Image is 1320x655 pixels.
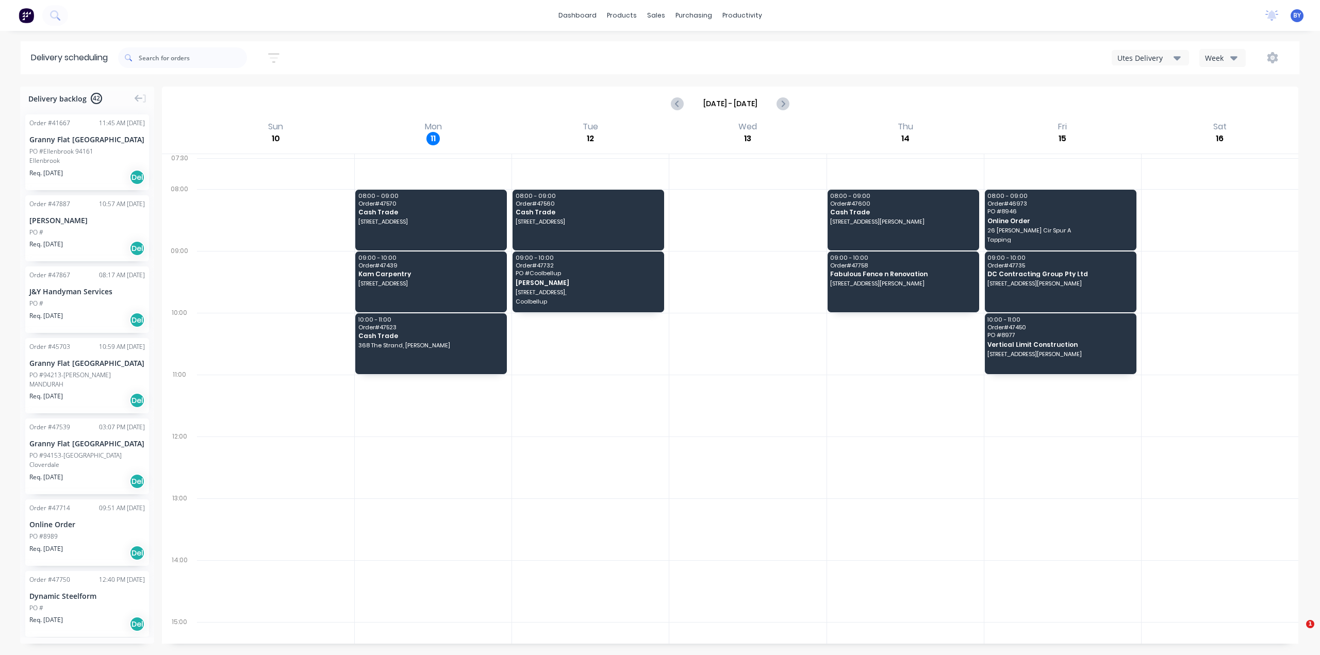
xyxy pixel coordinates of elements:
[162,245,197,307] div: 09:00
[129,170,145,185] div: Del
[29,423,70,432] div: Order # 47539
[830,262,975,268] span: Order # 47758
[642,8,670,23] div: sales
[670,8,717,23] div: purchasing
[29,615,63,625] span: Req. [DATE]
[129,241,145,256] div: Del
[358,332,503,339] span: Cash Trade
[29,156,145,165] div: Ellenbrook
[358,316,503,323] span: 10:00 - 11:00
[358,219,503,225] span: [STREET_ADDRESS]
[1117,53,1174,63] div: Utes Delivery
[21,41,118,74] div: Delivery scheduling
[358,193,503,199] span: 08:00 - 09:00
[987,217,1132,224] span: Online Order
[602,8,642,23] div: products
[265,122,286,132] div: Sun
[29,603,43,613] div: PO #
[29,311,63,321] span: Req. [DATE]
[1306,620,1314,628] span: 1
[1199,49,1246,67] button: Week
[422,122,445,132] div: Mon
[162,183,197,245] div: 08:00
[99,119,145,128] div: 11:45 AM [DATE]
[987,341,1132,348] span: Vertical Limit Construction
[29,575,70,584] div: Order # 47750
[358,255,503,261] span: 09:00 - 10:00
[1112,50,1189,65] button: Utes Delivery
[358,271,503,277] span: Kam Carpentry
[830,280,975,287] span: [STREET_ADDRESS][PERSON_NAME]
[830,271,975,277] span: Fabulous Fence n Renovation
[1055,122,1070,132] div: Fri
[358,324,503,330] span: Order # 47523
[358,280,503,287] span: [STREET_ADDRESS]
[1056,132,1069,145] div: 15
[29,134,145,145] div: Granny Flat [GEOGRAPHIC_DATA]
[162,492,197,554] div: 13:00
[987,237,1132,243] span: Tapping
[29,519,145,530] div: Online Order
[516,200,660,207] span: Order # 47560
[29,169,63,178] span: Req. [DATE]
[29,438,145,449] div: Granny Flat [GEOGRAPHIC_DATA]
[987,332,1132,338] span: PO # 8977
[99,199,145,209] div: 10:57 AM [DATE]
[987,227,1132,233] span: 26 [PERSON_NAME] Cir Spur A
[741,132,754,145] div: 13
[987,193,1132,199] span: 08:00 - 09:00
[516,270,660,276] span: PO # Coolbellup
[129,312,145,328] div: Del
[987,208,1132,214] span: PO # 8946
[29,119,70,128] div: Order # 41667
[830,200,975,207] span: Order # 47600
[987,316,1132,323] span: 10:00 - 11:00
[987,262,1132,268] span: Order # 47735
[19,8,34,23] img: Factory
[516,219,660,225] span: [STREET_ADDRESS]
[99,271,145,280] div: 08:17 AM [DATE]
[29,503,70,513] div: Order # 47714
[1210,122,1230,132] div: Sat
[830,219,975,225] span: [STREET_ADDRESS][PERSON_NAME]
[516,255,660,261] span: 09:00 - 10:00
[29,240,63,249] span: Req. [DATE]
[553,8,602,23] a: dashboard
[29,380,145,389] div: MANDURAH
[516,193,660,199] span: 08:00 - 09:00
[29,460,145,469] div: Cloverdale
[29,199,70,209] div: Order # 47887
[28,93,87,104] span: Delivery backlog
[899,132,912,145] div: 14
[162,368,197,430] div: 11:00
[426,132,440,145] div: 11
[139,47,247,68] input: Search for orders
[29,147,93,156] div: PO #Ellenbrook 94161
[580,122,601,132] div: Tue
[29,473,63,482] span: Req. [DATE]
[162,152,197,183] div: 07:30
[29,532,58,541] div: PO #8989
[129,474,145,489] div: Del
[987,255,1132,261] span: 09:00 - 10:00
[29,358,145,368] div: Granny Flat [GEOGRAPHIC_DATA]
[358,262,503,268] span: Order # 47439
[129,616,145,632] div: Del
[99,342,145,351] div: 10:59 AM [DATE]
[516,289,660,295] span: [STREET_ADDRESS],
[358,209,503,215] span: Cash Trade
[830,255,975,261] span: 09:00 - 10:00
[29,215,145,226] div: [PERSON_NAME]
[516,262,660,268] span: Order # 47732
[987,351,1132,357] span: [STREET_ADDRESS][PERSON_NAME]
[99,575,145,584] div: 12:40 PM [DATE]
[29,392,63,401] span: Req. [DATE]
[129,545,145,561] div: Del
[987,324,1132,330] span: Order # 47450
[29,342,70,351] div: Order # 45703
[516,279,660,286] span: [PERSON_NAME]
[895,122,916,132] div: Thu
[91,93,102,104] span: 42
[99,423,145,432] div: 03:07 PM [DATE]
[162,307,197,368] div: 10:00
